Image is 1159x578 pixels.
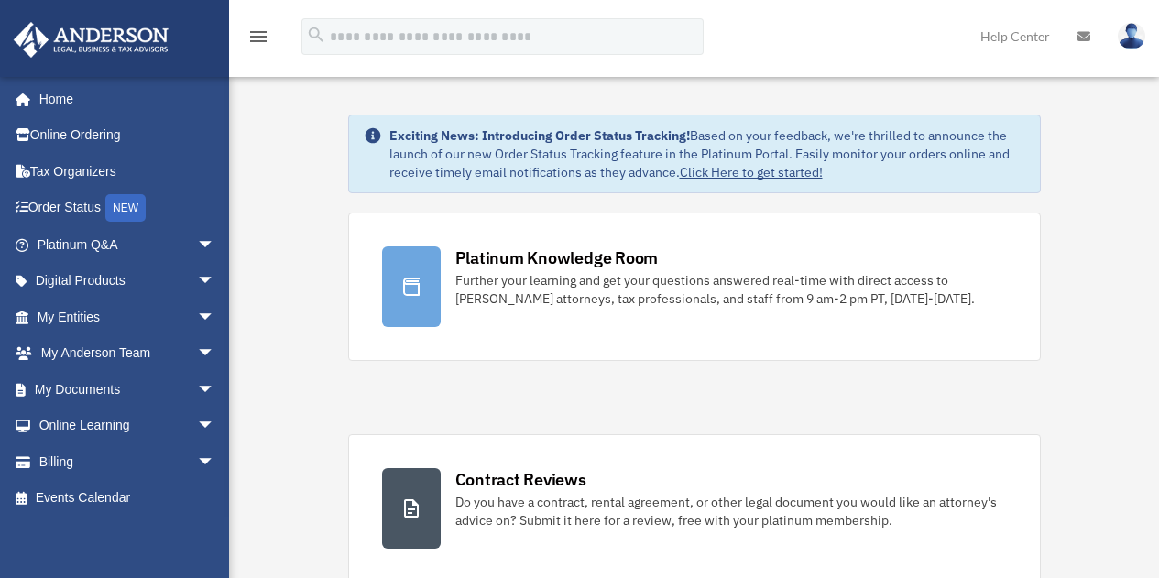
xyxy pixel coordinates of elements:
a: Platinum Knowledge Room Further your learning and get your questions answered real-time with dire... [348,213,1041,361]
a: Platinum Q&Aarrow_drop_down [13,226,243,263]
div: Based on your feedback, we're thrilled to announce the launch of our new Order Status Tracking fe... [389,126,1025,181]
a: Online Learningarrow_drop_down [13,408,243,444]
a: Billingarrow_drop_down [13,443,243,480]
span: arrow_drop_down [197,335,234,373]
strong: Exciting News: Introducing Order Status Tracking! [389,127,690,144]
a: Digital Productsarrow_drop_down [13,263,243,300]
a: Tax Organizers [13,153,243,190]
div: NEW [105,194,146,222]
i: search [306,25,326,45]
a: Order StatusNEW [13,190,243,227]
span: arrow_drop_down [197,371,234,409]
a: Events Calendar [13,480,243,517]
img: Anderson Advisors Platinum Portal [8,22,174,58]
a: menu [247,32,269,48]
span: arrow_drop_down [197,263,234,300]
div: Contract Reviews [455,468,586,491]
a: My Entitiesarrow_drop_down [13,299,243,335]
a: My Anderson Teamarrow_drop_down [13,335,243,372]
a: Online Ordering [13,117,243,154]
div: Platinum Knowledge Room [455,246,659,269]
span: arrow_drop_down [197,226,234,264]
span: arrow_drop_down [197,443,234,481]
a: Click Here to get started! [680,164,823,180]
div: Do you have a contract, rental agreement, or other legal document you would like an attorney's ad... [455,493,1007,529]
i: menu [247,26,269,48]
span: arrow_drop_down [197,408,234,445]
img: User Pic [1118,23,1145,49]
span: arrow_drop_down [197,299,234,336]
a: Home [13,81,234,117]
a: My Documentsarrow_drop_down [13,371,243,408]
div: Further your learning and get your questions answered real-time with direct access to [PERSON_NAM... [455,271,1007,308]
